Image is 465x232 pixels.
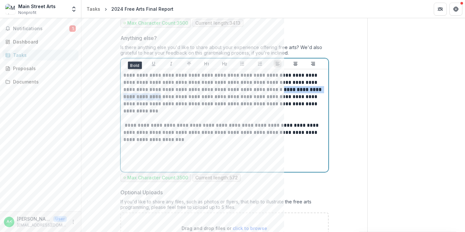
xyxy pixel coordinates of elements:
p: Optional Uploads [120,188,163,196]
a: Dashboard [3,36,78,47]
button: Align Left [274,60,281,68]
button: Heading 2 [221,60,228,68]
div: If you'd like to share any files, such as photos or flyers, that help to illustrate the free arts... [120,199,329,213]
a: Documents [3,76,78,87]
p: [EMAIL_ADDRESS][DOMAIN_NAME] [17,222,67,228]
button: Bullet List [238,60,246,68]
button: Get Help [449,3,462,16]
nav: breadcrumb [84,4,176,14]
span: 1 [69,25,76,32]
p: Current length: 572 [195,175,238,181]
button: Ordered List [256,60,264,68]
div: Main Street Arts [18,3,56,10]
button: Strike [185,60,193,68]
button: Italicize [167,60,175,68]
p: Anything else? [120,34,157,42]
button: Bold [132,60,140,68]
span: Nonprofit [18,10,36,16]
button: More [69,218,77,226]
div: Ashley Storrow <ashley@mainstreetarts.org> [7,220,12,224]
p: [PERSON_NAME] <[PERSON_NAME][EMAIL_ADDRESS][DOMAIN_NAME]> [17,215,51,222]
p: User [53,216,67,222]
p: Max Character Count: 3500 [127,20,188,26]
span: click to browse [233,226,267,231]
div: Tasks [87,6,100,12]
p: Drag and drop files or [182,225,267,232]
button: Open entity switcher [69,3,78,16]
div: Dashboard [13,38,73,45]
div: Tasks [13,52,73,58]
div: Proposals [13,65,73,72]
button: Partners [434,3,447,16]
a: Tasks [84,4,103,14]
button: Heading 1 [203,60,211,68]
a: Tasks [3,50,78,60]
div: 2024 Free Arts Final Report [111,6,173,12]
p: Max Character Count: 3500 [127,175,188,181]
div: Documents [13,78,73,85]
div: Is there anything else you'd like to share about your experience offering free arts? We'd also gr... [120,45,329,58]
button: Notifications1 [3,23,78,34]
span: Notifications [13,26,69,32]
img: Main Street Arts [5,4,16,14]
a: Proposals [3,63,78,74]
button: Align Center [292,60,299,68]
button: Underline [150,60,157,68]
p: Current length: 3413 [195,20,240,26]
button: Align Right [309,60,317,68]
